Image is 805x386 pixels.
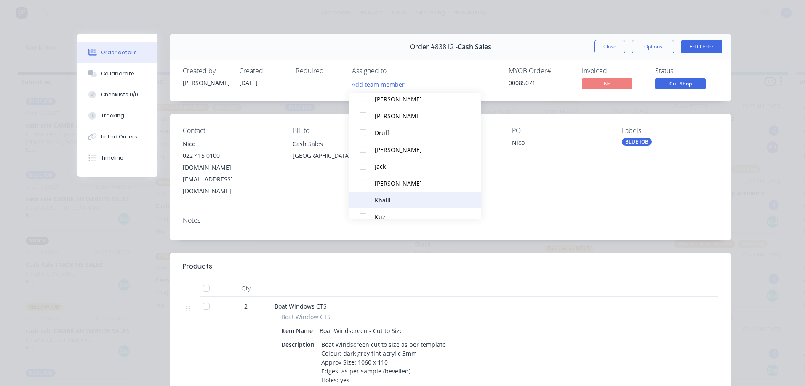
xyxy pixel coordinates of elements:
[183,162,279,197] div: [DOMAIN_NAME][EMAIL_ADDRESS][DOMAIN_NAME]
[375,213,464,221] div: Kuz
[293,127,389,135] div: Bill to
[183,261,212,272] div: Products
[632,40,674,53] button: Options
[349,124,481,141] button: Druff
[512,127,608,135] div: PO
[512,138,608,150] div: Nico
[183,138,279,150] div: Nico
[281,338,318,351] div: Description
[622,138,652,146] div: BLUE JOB
[183,216,718,224] div: Notes
[655,78,706,89] span: Cut Shop
[101,49,137,56] div: Order details
[352,67,436,75] div: Assigned to
[375,196,464,205] div: Khalil
[352,78,409,90] button: Add team member
[375,128,464,137] div: Druff
[594,40,625,53] button: Close
[410,43,458,51] span: Order #83812 -
[655,78,706,91] button: Cut Shop
[281,325,316,337] div: Item Name
[293,150,389,162] div: [GEOGRAPHIC_DATA],
[77,126,157,147] button: Linked Orders
[183,150,279,162] div: 022 415 0100
[349,208,481,225] button: Kuz
[77,63,157,84] button: Collaborate
[347,78,409,90] button: Add team member
[183,127,279,135] div: Contact
[293,138,389,165] div: Cash Sales[GEOGRAPHIC_DATA],
[239,79,258,87] span: [DATE]
[375,162,464,171] div: Jack
[183,78,229,87] div: [PERSON_NAME]
[239,67,285,75] div: Created
[77,147,157,168] button: Timeline
[375,179,464,188] div: [PERSON_NAME]
[101,112,124,120] div: Tracking
[349,158,481,175] button: Jack
[509,67,572,75] div: MYOB Order #
[221,280,271,297] div: Qty
[349,141,481,158] button: [PERSON_NAME]
[349,107,481,124] button: [PERSON_NAME]
[293,138,389,150] div: Cash Sales
[681,40,722,53] button: Edit Order
[183,138,279,197] div: Nico022 415 0100[DOMAIN_NAME][EMAIL_ADDRESS][DOMAIN_NAME]
[349,192,481,208] button: Khalil
[101,154,123,162] div: Timeline
[77,42,157,63] button: Order details
[509,78,572,87] div: 00085071
[101,70,134,77] div: Collaborate
[582,67,645,75] div: Invoiced
[375,95,464,104] div: [PERSON_NAME]
[349,175,481,192] button: [PERSON_NAME]
[375,145,464,154] div: [PERSON_NAME]
[349,91,481,107] button: [PERSON_NAME]
[77,84,157,105] button: Checklists 0/0
[101,91,138,98] div: Checklists 0/0
[458,43,491,51] span: Cash Sales
[281,312,331,321] span: Boat Window CTS
[582,78,632,89] span: No
[183,67,229,75] div: Created by
[655,67,718,75] div: Status
[101,133,137,141] div: Linked Orders
[375,112,464,120] div: [PERSON_NAME]
[622,127,718,135] div: Labels
[316,325,406,337] div: Boat Windscreen - Cut to Size
[244,302,248,311] span: 2
[275,302,327,310] span: Boat Windows CTS
[296,67,342,75] div: Required
[77,105,157,126] button: Tracking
